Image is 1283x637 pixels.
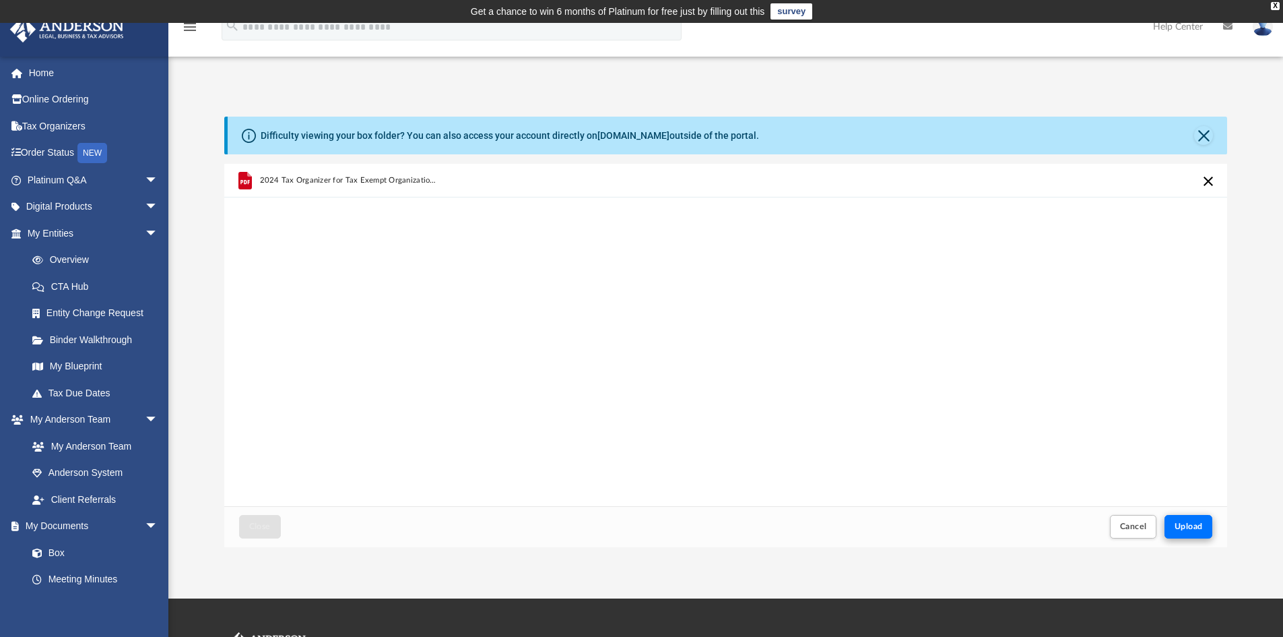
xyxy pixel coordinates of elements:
[145,513,172,541] span: arrow_drop_down
[1194,126,1213,145] button: Close
[1110,515,1157,539] button: Cancel
[19,486,172,513] a: Client Referrals
[249,522,271,530] span: Close
[239,515,281,539] button: Close
[145,166,172,194] span: arrow_drop_down
[6,16,128,42] img: Anderson Advisors Platinum Portal
[77,143,107,163] div: NEW
[9,513,172,540] a: My Documentsarrow_drop_down
[182,26,198,35] a: menu
[471,3,765,20] div: Get a chance to win 6 months of Platinum for free just by filling out this
[1164,515,1213,539] button: Upload
[770,3,812,20] a: survey
[9,113,178,140] a: Tax Organizers
[19,247,178,274] a: Overview
[19,300,178,327] a: Entity Change Request
[224,164,1228,547] div: Upload
[259,176,436,185] span: 2024 Tax Organizer for Tax Exempt Organizations Form 990 990N.pdf
[1120,522,1147,530] span: Cancel
[9,220,178,247] a: My Entitiesarrow_drop_down
[145,406,172,434] span: arrow_drop_down
[9,406,172,433] a: My Anderson Teamarrow_drop_down
[225,18,240,33] i: search
[9,59,178,86] a: Home
[145,193,172,221] span: arrow_drop_down
[19,380,178,406] a: Tax Due Dates
[19,353,172,380] a: My Blueprint
[19,273,178,300] a: CTA Hub
[182,19,198,35] i: menu
[224,164,1228,506] div: grid
[9,166,178,193] a: Platinum Q&Aarrow_drop_down
[1253,17,1273,36] img: User Pic
[19,539,165,566] a: Box
[19,460,172,487] a: Anderson System
[1175,522,1203,530] span: Upload
[19,433,165,460] a: My Anderson Team
[19,566,172,593] a: Meeting Minutes
[261,129,759,143] div: Difficulty viewing your box folder? You can also access your account directly on outside of the p...
[1200,173,1216,189] button: Cancel this upload
[597,130,669,141] a: [DOMAIN_NAME]
[19,326,178,353] a: Binder Walkthrough
[9,140,178,167] a: Order StatusNEW
[145,220,172,247] span: arrow_drop_down
[1271,2,1280,10] div: close
[9,86,178,113] a: Online Ordering
[9,193,178,220] a: Digital Productsarrow_drop_down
